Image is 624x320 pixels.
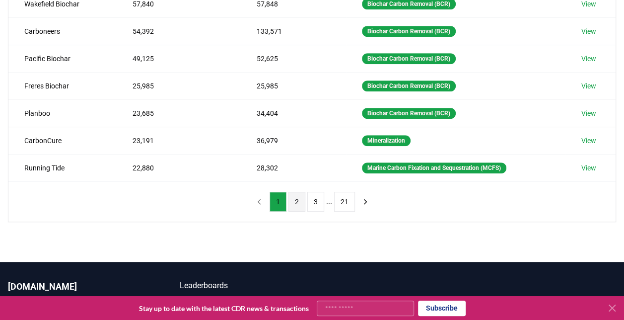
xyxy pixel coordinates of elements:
[581,26,596,36] a: View
[241,99,346,127] td: 34,404
[581,108,596,118] a: View
[8,72,117,99] td: Freres Biochar
[307,192,324,212] button: 3
[362,80,456,91] div: Biochar Carbon Removal (BCR)
[241,72,346,99] td: 25,985
[117,17,241,45] td: 54,392
[362,135,411,146] div: Mineralization
[241,127,346,154] td: 36,979
[117,72,241,99] td: 25,985
[581,54,596,64] a: View
[8,45,117,72] td: Pacific Biochar
[241,45,346,72] td: 52,625
[581,136,596,146] a: View
[8,99,117,127] td: Planboo
[362,108,456,119] div: Biochar Carbon Removal (BCR)
[581,163,596,173] a: View
[180,280,312,292] a: Leaderboards
[117,99,241,127] td: 23,685
[117,127,241,154] td: 23,191
[180,294,312,306] a: CDR Map
[581,81,596,91] a: View
[8,17,117,45] td: Carboneers
[362,26,456,37] div: Biochar Carbon Removal (BCR)
[241,154,346,181] td: 28,302
[357,192,374,212] button: next page
[362,53,456,64] div: Biochar Carbon Removal (BCR)
[8,280,140,294] p: [DOMAIN_NAME]
[8,127,117,154] td: CarbonCure
[117,154,241,181] td: 22,880
[241,17,346,45] td: 133,571
[8,154,117,181] td: Running Tide
[117,45,241,72] td: 49,125
[288,192,305,212] button: 2
[334,192,355,212] button: 21
[326,196,332,208] li: ...
[270,192,286,212] button: 1
[362,162,506,173] div: Marine Carbon Fixation and Sequestration (MCFS)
